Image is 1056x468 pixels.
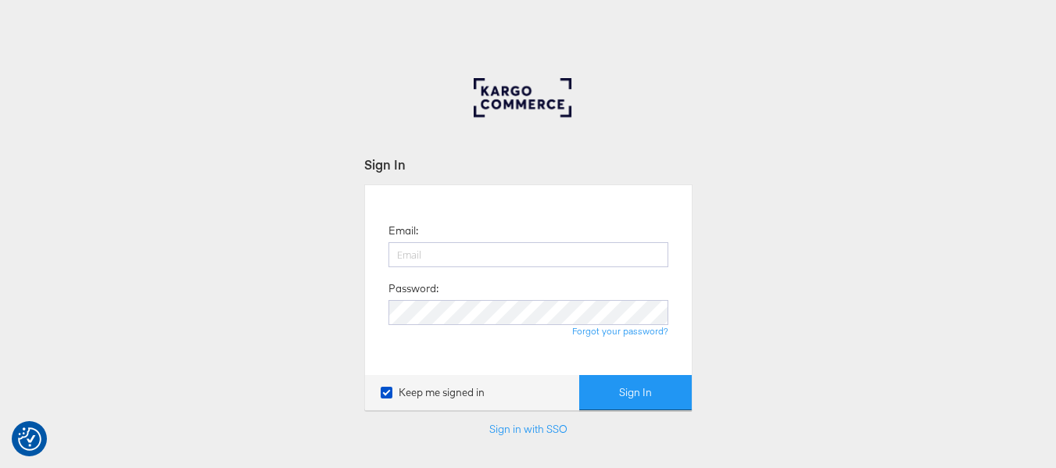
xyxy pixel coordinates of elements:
label: Email: [388,223,418,238]
button: Consent Preferences [18,427,41,451]
div: Sign In [364,155,693,173]
a: Sign in with SSO [489,422,567,436]
a: Forgot your password? [572,325,668,337]
img: Revisit consent button [18,427,41,451]
label: Password: [388,281,439,296]
input: Email [388,242,668,267]
label: Keep me signed in [381,385,485,400]
button: Sign In [579,375,692,410]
